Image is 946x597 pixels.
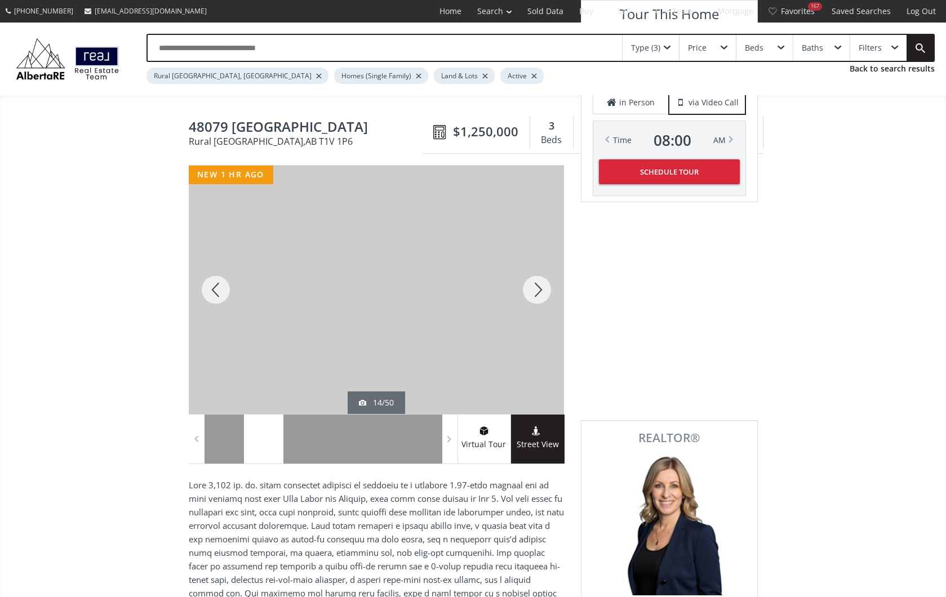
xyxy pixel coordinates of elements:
div: 167 [808,2,822,11]
div: Baths [579,132,614,149]
img: Logo [11,35,124,82]
span: 48079 Sharall Circle East [189,119,428,137]
img: virtual tour icon [478,426,490,435]
div: Active [500,68,544,84]
a: virtual tour iconVirtual Tour [458,415,511,464]
button: Schedule Tour [599,159,740,184]
span: Street View [511,438,565,451]
div: Price [688,44,707,52]
div: Time AM [613,132,726,148]
div: Beds [745,44,763,52]
div: Beds [536,132,567,149]
img: Photo of Julie Clark [613,449,726,595]
a: Back to search results [850,63,935,74]
div: 14/50 [359,397,394,408]
div: Land & Lots [434,68,495,84]
span: REALTOR® [594,432,745,444]
span: Virtual Tour [458,438,510,451]
div: Baths [802,44,823,52]
div: 48079 Sharall Circle East Rural Foothills County, AB T1V 1P6 - Photo 14 of 50 [189,166,564,414]
span: in Person [619,97,655,108]
div: 3 [536,119,567,133]
a: [EMAIL_ADDRESS][DOMAIN_NAME] [79,1,212,21]
div: Filters [859,44,882,52]
span: $1,250,000 [453,123,518,140]
div: Rural [GEOGRAPHIC_DATA], [GEOGRAPHIC_DATA] [146,68,328,84]
span: [PHONE_NUMBER] [14,6,73,16]
div: Type (3) [631,44,660,52]
span: [EMAIL_ADDRESS][DOMAIN_NAME] [95,6,207,16]
span: via Video Call [689,97,739,108]
div: 3 [579,119,614,133]
span: Rural [GEOGRAPHIC_DATA] , AB T1V 1P6 [189,137,428,146]
div: new 1 hr ago [189,166,273,184]
span: 08 : 00 [654,132,691,148]
div: Homes (Single Family) [334,68,428,84]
